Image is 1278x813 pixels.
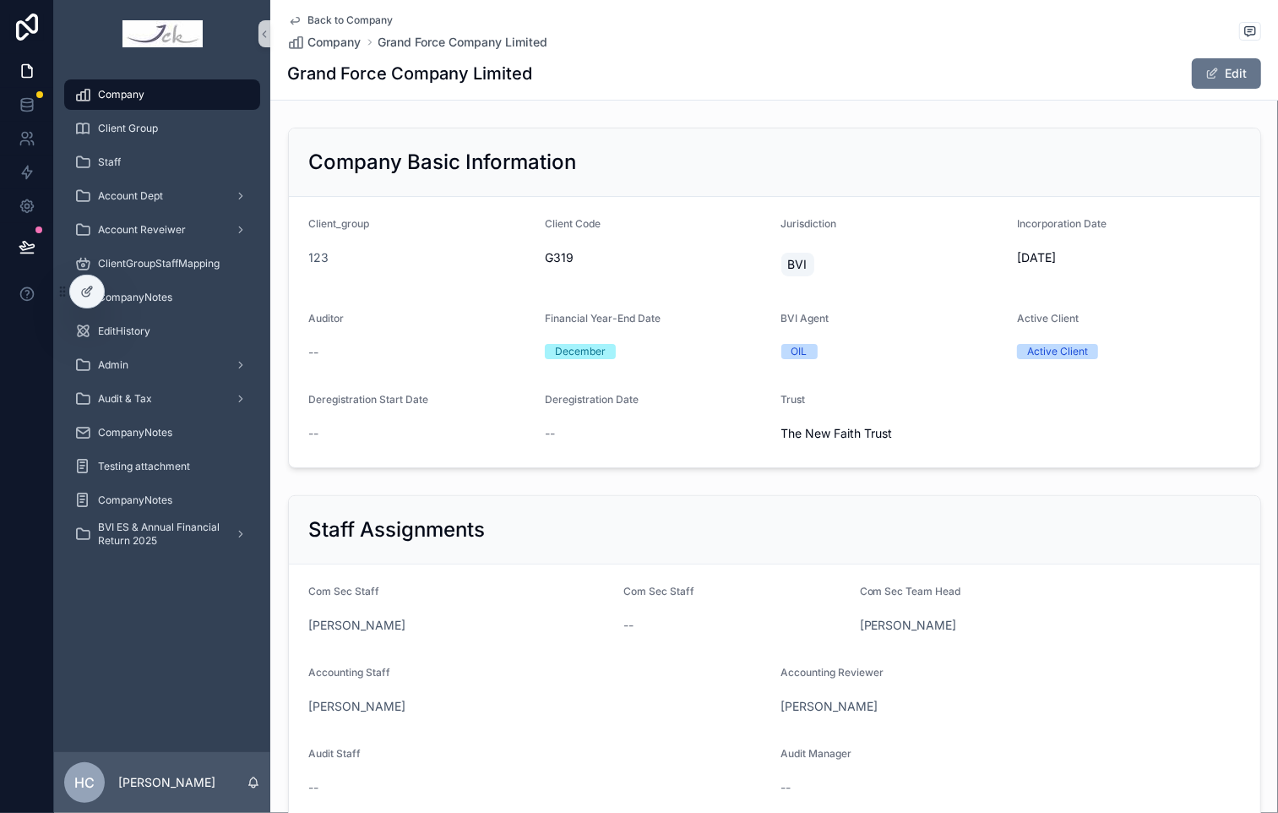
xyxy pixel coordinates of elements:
[545,217,601,230] span: Client Code
[309,747,362,760] span: Audit Staff
[791,344,808,359] div: OIL
[64,248,260,279] a: ClientGroupStaffMapping
[98,291,172,304] span: CompanyNotes
[64,316,260,346] a: EditHistory
[122,20,203,47] img: App logo
[1027,344,1088,359] div: Active Client
[64,282,260,313] a: CompanyNotes
[781,217,837,230] span: Jurisdiction
[309,393,429,406] span: Deregistration Start Date
[623,617,634,634] span: --
[780,747,851,760] span: Audit Manager
[64,113,260,144] a: Client Group
[64,451,260,482] a: Testing attachment
[98,358,128,372] span: Admin
[788,256,808,273] span: BVI
[309,516,486,543] h2: Staff Assignments
[64,147,260,177] a: Staff
[98,122,158,135] span: Client Group
[309,585,380,597] span: Com Sec Staff
[64,417,260,448] a: CompanyNotes
[309,312,345,325] span: Auditor
[309,217,370,230] span: Client_group
[288,62,533,85] h1: Grand Force Company Limited
[309,666,391,679] span: Accounting Staff
[98,494,172,507] span: CompanyNotes
[64,215,260,245] a: Account Reveiwer
[64,79,260,110] a: Company
[1017,249,1240,266] span: [DATE]
[780,698,878,715] a: [PERSON_NAME]
[309,425,319,442] span: --
[781,393,806,406] span: Trust
[98,521,221,548] span: BVI ES & Annual Financial Return 2025
[860,617,957,634] a: [PERSON_NAME]
[545,425,555,442] span: --
[98,156,121,169] span: Staff
[98,189,163,203] span: Account Dept
[98,257,220,270] span: ClientGroupStaffMapping
[288,34,362,51] a: Company
[1192,58,1261,89] button: Edit
[64,519,260,549] a: BVI ES & Annual Financial Return 2025
[780,779,791,796] span: --
[64,181,260,211] a: Account Dept
[309,149,577,176] h2: Company Basic Information
[309,249,329,266] a: 123
[308,34,362,51] span: Company
[545,312,661,325] span: Financial Year-End Date
[98,223,186,237] span: Account Reveiwer
[781,425,893,442] span: The New Faith Trust
[64,350,260,380] a: Admin
[309,617,406,634] a: [PERSON_NAME]
[54,68,270,571] div: scrollable content
[118,774,215,791] p: [PERSON_NAME]
[74,772,95,793] span: HC
[623,585,694,597] span: Com Sec Staff
[1017,217,1107,230] span: Incorporation Date
[309,344,319,361] span: --
[309,698,406,715] a: [PERSON_NAME]
[98,426,172,439] span: CompanyNotes
[98,325,150,338] span: EditHistory
[545,249,768,266] span: G319
[64,384,260,414] a: Audit & Tax
[288,14,394,27] a: Back to Company
[64,485,260,516] a: CompanyNotes
[545,393,639,406] span: Deregistration Date
[308,14,394,27] span: Back to Company
[98,460,190,473] span: Testing attachment
[781,312,829,325] span: BVI Agent
[555,344,606,359] div: December
[780,666,884,679] span: Accounting Reviewer
[98,392,152,406] span: Audit & Tax
[309,779,319,796] span: --
[378,34,548,51] a: Grand Force Company Limited
[1017,312,1079,325] span: Active Client
[860,585,961,597] span: Com Sec Team Head
[98,88,144,101] span: Company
